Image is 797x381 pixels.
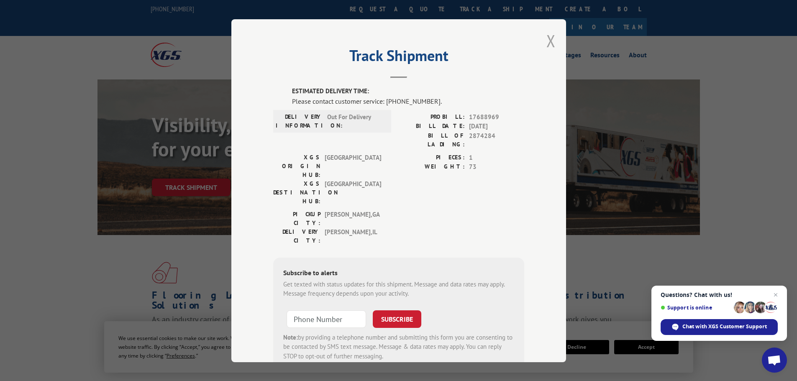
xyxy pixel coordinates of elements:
label: WEIGHT: [399,162,465,172]
span: [GEOGRAPHIC_DATA] [325,153,381,179]
span: Chat with XGS Customer Support [682,323,767,330]
span: [DATE] [469,122,524,131]
label: BILL OF LADING: [399,131,465,148]
span: Out For Delivery [327,112,384,130]
button: Close modal [546,30,556,52]
label: DELIVERY INFORMATION: [276,112,323,130]
label: PROBILL: [399,112,465,122]
span: Questions? Chat with us! [661,292,778,298]
h2: Track Shipment [273,50,524,66]
div: Get texted with status updates for this shipment. Message and data rates may apply. Message frequ... [283,279,514,298]
span: 73 [469,162,524,172]
label: BILL DATE: [399,122,465,131]
div: by providing a telephone number and submitting this form you are consenting to be contacted by SM... [283,332,514,361]
span: 1 [469,153,524,162]
span: [PERSON_NAME] , IL [325,227,381,245]
label: PIECES: [399,153,465,162]
div: Subscribe to alerts [283,267,514,279]
div: Please contact customer service: [PHONE_NUMBER]. [292,96,524,106]
span: [PERSON_NAME] , GA [325,210,381,227]
span: Support is online [661,304,731,311]
input: Phone Number [287,310,366,327]
span: 2874284 [469,131,524,148]
span: Close chat [771,290,781,300]
label: XGS ORIGIN HUB: [273,153,320,179]
div: Open chat [762,348,787,373]
label: XGS DESTINATION HUB: [273,179,320,205]
label: DELIVERY CITY: [273,227,320,245]
span: [GEOGRAPHIC_DATA] [325,179,381,205]
div: Chat with XGS Customer Support [661,319,778,335]
label: ESTIMATED DELIVERY TIME: [292,87,524,96]
span: 17688969 [469,112,524,122]
button: SUBSCRIBE [373,310,421,327]
strong: Note: [283,333,298,341]
label: PICKUP CITY: [273,210,320,227]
